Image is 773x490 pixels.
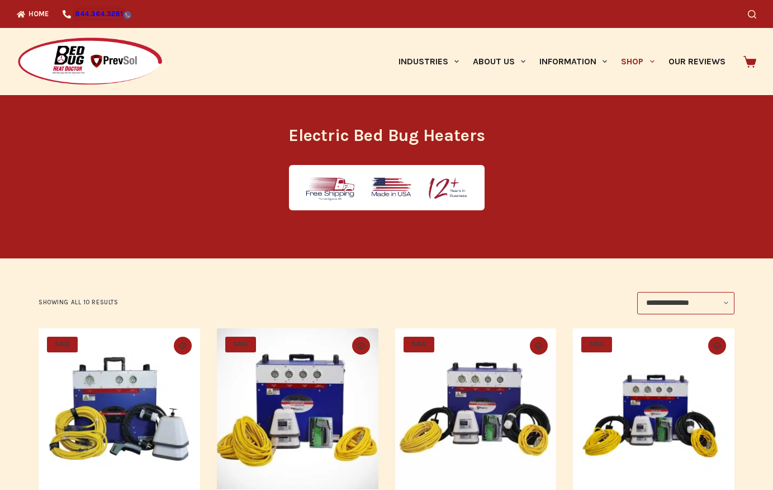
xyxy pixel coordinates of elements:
nav: Primary [391,28,732,95]
p: Showing all 10 results [39,298,118,308]
button: Search [748,10,756,18]
a: Best Bed Bug Heater for Hotels - BBHD12 [573,328,734,490]
span: 844.364.3281 [75,10,123,19]
span: SALE [581,337,612,352]
a: Shop [614,28,661,95]
a: Industries [391,28,466,95]
button: Quick view toggle [708,337,726,355]
a: BBHD Pro7 Bed Bug Heater for Heat Treatment [217,328,378,490]
button: Quick view toggle [352,337,370,355]
button: Quick view toggle [174,337,192,355]
span: SALE [225,337,256,352]
a: About Us [466,28,532,95]
img: Prevsol/Bed Bug Heat Doctor [17,37,163,87]
a: Heater for Bed Bug Treatment - BBHD8 [39,328,200,490]
button: Quick view toggle [530,337,548,355]
a: Information [533,28,614,95]
span: SALE [404,337,434,352]
span: SALE [47,337,78,352]
a: Our Reviews [661,28,732,95]
a: BBHD12-265/277 Bed Bug Heater for treatments in hotels and motels [395,328,557,490]
h1: Electric Bed Bug Heaters [177,123,596,148]
select: Shop order [637,292,734,314]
